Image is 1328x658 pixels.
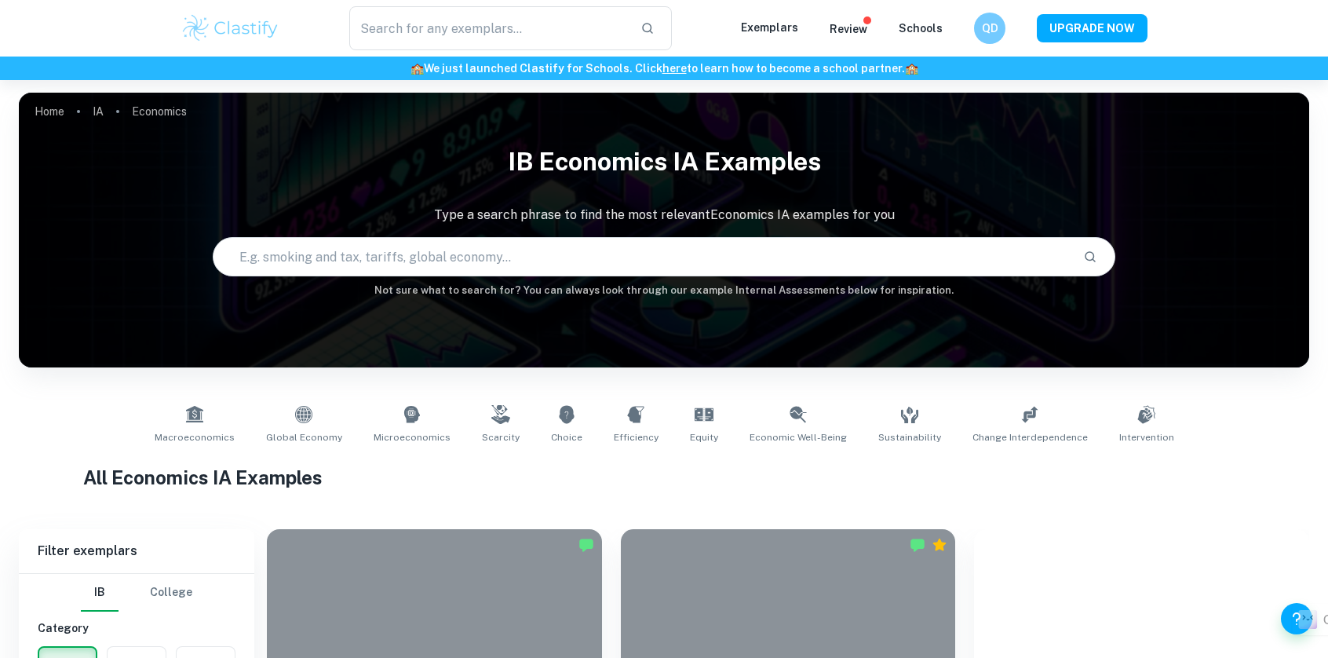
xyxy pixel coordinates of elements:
span: Economic Well-Being [750,430,847,444]
p: Review [830,20,867,38]
p: Type a search phrase to find the most relevant Economics IA examples for you [19,206,1309,225]
a: Schools [899,22,943,35]
div: Filter type choice [81,574,192,612]
span: Choice [551,430,582,444]
h6: Not sure what to search for? You can always look through our example Internal Assessments below f... [19,283,1309,298]
img: Clastify logo [181,13,280,44]
span: Equity [690,430,718,444]
span: Intervention [1119,430,1174,444]
a: Home [35,101,64,122]
span: Efficiency [614,430,659,444]
h1: All Economics IA Examples [83,463,1245,492]
span: 🏫 [905,62,918,75]
input: E.g. smoking and tax, tariffs, global economy... [213,235,1071,279]
input: Search for any exemplars... [349,6,628,50]
span: Macroeconomics [155,430,235,444]
h1: IB Economics IA examples [19,137,1309,187]
button: College [150,574,192,612]
button: UPGRADE NOW [1037,14,1147,42]
h6: We just launched Clastify for Schools. Click to learn how to become a school partner. [3,60,1325,77]
h6: Filter exemplars [19,529,254,573]
button: IB [81,574,119,612]
a: IA [93,101,104,122]
img: Marked [578,537,594,553]
button: QD [974,13,1005,44]
p: Exemplars [741,19,798,36]
button: Help and Feedback [1281,603,1312,634]
button: Search [1077,243,1104,270]
span: Scarcity [482,430,520,444]
span: Global Economy [266,430,342,444]
span: Change Interdependence [972,430,1088,444]
a: here [662,62,687,75]
span: Microeconomics [374,430,451,444]
p: Economics [132,103,187,120]
img: Marked [910,537,925,553]
h6: QD [981,20,999,37]
span: 🏫 [410,62,424,75]
span: Sustainability [878,430,941,444]
h6: Category [38,620,235,637]
div: Premium [932,537,947,553]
